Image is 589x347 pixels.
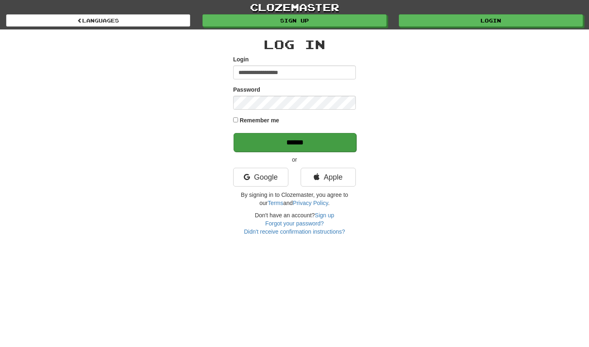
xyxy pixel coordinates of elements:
[233,55,249,63] label: Login
[233,86,260,94] label: Password
[301,168,356,187] a: Apple
[233,168,288,187] a: Google
[244,228,345,235] a: Didn't receive confirmation instructions?
[202,14,387,27] a: Sign up
[233,211,356,236] div: Don't have an account?
[240,116,279,124] label: Remember me
[399,14,583,27] a: Login
[268,200,283,206] a: Terms
[293,200,328,206] a: Privacy Policy
[315,212,334,219] a: Sign up
[233,38,356,51] h2: Log In
[6,14,190,27] a: Languages
[233,155,356,164] p: or
[233,191,356,207] p: By signing in to Clozemaster, you agree to our and .
[265,220,324,227] a: Forgot your password?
